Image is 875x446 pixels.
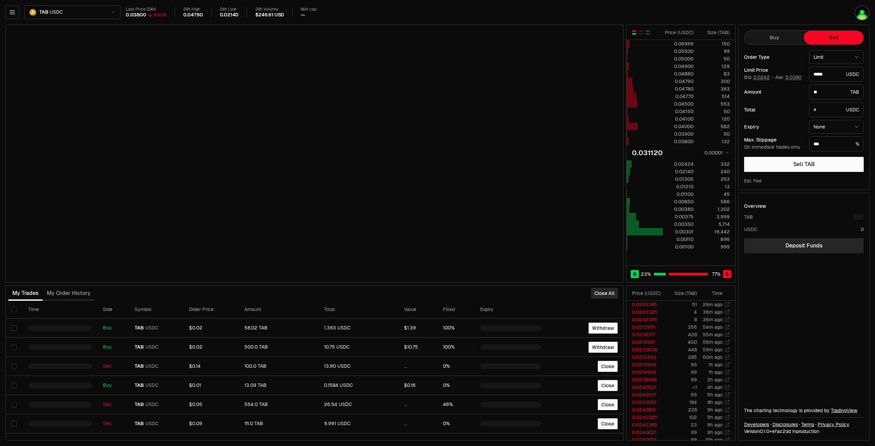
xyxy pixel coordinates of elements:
[591,288,618,299] button: Close All
[709,362,723,368] time: 1h ago
[665,391,697,398] td: 69
[712,271,721,278] span: 77 %
[702,149,730,157] button: 0.00001
[744,203,766,210] div: Overview
[665,398,697,406] td: 184
[627,323,665,331] td: 0.0213991
[665,414,697,421] td: 102
[699,55,730,62] div: 50
[665,353,697,361] td: 285
[324,382,393,389] div: 0.1584 USDC
[103,382,124,389] div: Buy
[43,286,95,300] button: My Order History
[703,316,723,323] time: 36m ago
[663,100,694,107] div: 0.04500
[699,213,730,220] div: 3,999
[135,344,144,350] span: TAB
[744,124,804,129] div: Expiry
[707,414,723,420] time: 9h ago
[699,78,730,85] div: 300
[220,12,239,18] div: 0.02140
[818,421,849,428] a: Privacy Policy
[589,323,618,334] button: Withdraw
[665,323,697,331] td: 356
[663,213,694,220] div: 0.00375
[699,70,730,77] div: 83
[744,107,804,112] div: Total
[801,421,814,428] a: Terms
[244,382,313,389] div: 13.09 TAB
[632,148,663,158] div: 0.031120
[126,7,166,12] div: Last Price (24h)
[663,29,694,36] div: Price ( USDC )
[663,78,694,85] div: 0.04790
[632,290,665,297] div: Price ( USDC )
[103,421,124,427] div: Sell
[627,331,665,338] td: 0.0236571
[627,429,665,436] td: 0.0240021
[50,9,63,15] span: USDC
[707,407,723,413] time: 9h ago
[707,429,723,435] time: 9h ago
[744,177,762,184] div: Est. Fee
[705,437,723,443] time: 10h ago
[645,30,650,35] button: Show Buy Orders Only
[772,428,791,434] span: efac2dd0295ed2ec84e5ddeec8015c6aa6dda30b
[638,30,644,35] button: Show Sell Orders Only
[809,84,864,99] div: TAB
[145,363,159,369] span: USDC
[663,55,694,62] div: 0.05000
[744,137,804,142] div: Max. Slippage
[663,63,694,70] div: 0.04900
[665,436,697,444] td: 99
[671,290,697,297] div: Size ( TAB )
[699,236,730,243] div: 896
[443,344,469,350] div: 100%
[627,406,665,414] td: 0.0240813
[709,369,723,375] time: 1h ago
[854,5,870,21] img: llama treasu TAB
[11,364,17,369] button: Select row
[183,12,203,18] div: 0.04790
[39,9,48,15] span: TAB
[244,402,313,408] div: 554.0 TAB
[665,429,697,436] td: 99
[627,316,665,323] td: 0.0242385
[145,325,159,331] span: USDC
[627,301,665,308] td: 0.0242385
[627,414,665,421] td: 0.0242385
[809,136,864,151] div: %
[627,383,665,391] td: 0.0240021
[627,421,665,429] td: 0.0242385
[627,391,665,398] td: 0.0240021
[404,325,432,331] div: $1.39
[663,138,694,145] div: 0.03800
[707,384,723,390] time: 4h ago
[699,29,730,36] div: Size ( TAB )
[707,422,723,428] time: 9h ago
[183,7,203,12] div: 24h High
[8,286,43,300] button: My Trades
[703,301,723,308] time: 29m ago
[665,376,697,383] td: 99
[189,420,202,427] span: $0.09
[744,90,804,94] div: Amount
[135,363,144,369] span: TAB
[744,68,804,72] div: Limit Price
[475,301,547,319] th: Expiry
[404,344,432,350] div: $10.75
[154,12,166,18] div: 9.52%
[744,157,864,172] button: Sell TAB
[663,228,694,235] div: 0.00301
[663,131,694,137] div: 0.03900
[699,206,730,213] div: 1,302
[663,108,694,115] div: 0.04150
[145,344,159,350] span: USDC
[775,75,802,81] span: Ask
[11,402,17,407] button: Select row
[809,67,864,82] div: USDC
[809,50,864,64] button: Limit
[301,12,305,18] div: —
[145,421,159,427] span: USDC
[663,221,694,228] div: 0.00350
